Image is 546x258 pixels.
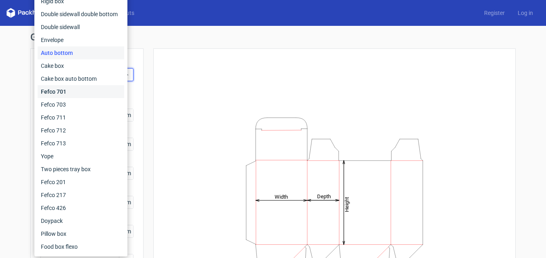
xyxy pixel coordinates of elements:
[38,124,124,137] div: Fefco 712
[38,85,124,98] div: Fefco 701
[30,32,516,42] h1: Generate new dieline
[38,214,124,227] div: Doypack
[38,227,124,240] div: Pillow box
[344,197,350,212] tspan: Height
[38,111,124,124] div: Fefco 711
[478,9,511,17] a: Register
[38,46,124,59] div: Auto bottom
[38,201,124,214] div: Fefco 426
[38,59,124,72] div: Cake box
[38,21,124,34] div: Double sidewall
[317,193,331,199] tspan: Depth
[38,189,124,201] div: Fefco 217
[38,34,124,46] div: Envelope
[38,150,124,163] div: Yope
[38,137,124,150] div: Fefco 713
[38,8,124,21] div: Double sidewall double bottom
[38,240,124,253] div: Food box flexo
[38,72,124,85] div: Cake box auto bottom
[38,163,124,176] div: Two pieces tray box
[38,98,124,111] div: Fefco 703
[38,176,124,189] div: Fefco 201
[511,9,540,17] a: Log in
[275,193,288,199] tspan: Width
